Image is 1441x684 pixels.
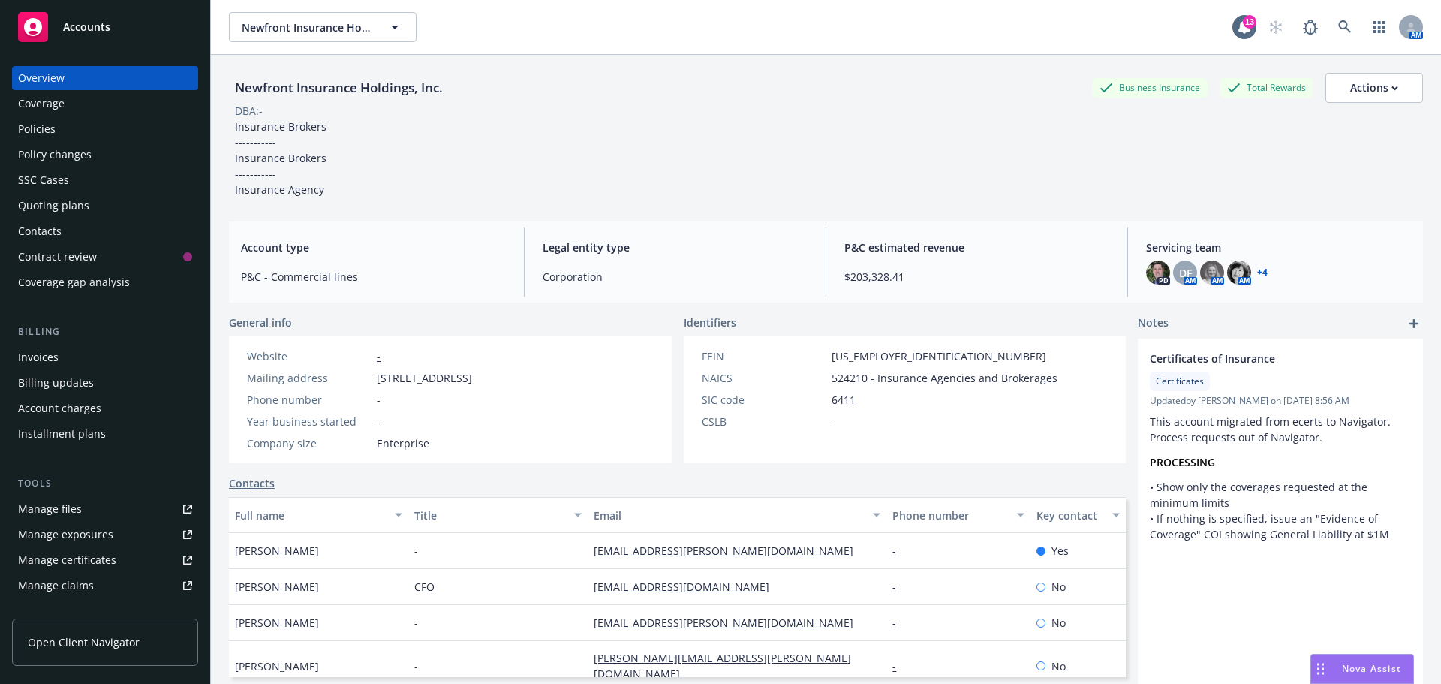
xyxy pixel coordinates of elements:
div: Quoting plans [18,194,89,218]
span: - [414,543,418,559]
span: Insurance Brokers ----------- Insurance Brokers ----------- Insurance Agency [235,119,329,197]
a: Switch app [1364,12,1394,42]
div: Contract review [18,245,97,269]
a: Account charges [12,396,198,420]
span: Notes [1138,315,1169,333]
a: Policies [12,117,198,141]
div: Billing [12,324,198,339]
a: add [1405,315,1423,333]
span: [PERSON_NAME] [235,543,319,559]
a: Manage claims [12,574,198,598]
img: photo [1227,261,1251,285]
a: +4 [1257,268,1268,277]
div: Drag to move [1311,655,1330,683]
a: Manage certificates [12,548,198,572]
span: [PERSON_NAME] [235,658,319,674]
button: Nova Assist [1310,654,1414,684]
div: Manage BORs [18,599,89,623]
span: DF [1179,265,1192,281]
a: Billing updates [12,371,198,395]
button: Newfront Insurance Holdings, Inc. [229,12,417,42]
div: Policies [18,117,56,141]
span: P&C estimated revenue [844,240,1109,255]
span: Certificates of Insurance [1150,351,1372,366]
div: Full name [235,508,386,523]
div: Newfront Insurance Holdings, Inc. [229,78,449,98]
a: Coverage [12,92,198,116]
a: Manage exposures [12,523,198,547]
span: 6411 [832,392,856,408]
span: - [377,414,381,429]
div: Company size [247,435,371,451]
span: Corporation [543,269,808,285]
a: Policy changes [12,143,198,167]
a: - [377,349,381,363]
a: [EMAIL_ADDRESS][PERSON_NAME][DOMAIN_NAME] [594,544,865,558]
a: [PERSON_NAME][EMAIL_ADDRESS][PERSON_NAME][DOMAIN_NAME] [594,651,851,681]
div: Invoices [18,345,59,369]
div: Website [247,348,371,364]
span: - [414,615,418,631]
div: Certificates of InsuranceCertificatesUpdatedby [PERSON_NAME] on [DATE] 8:56 AMThis account migrat... [1138,339,1423,554]
span: [STREET_ADDRESS] [377,370,472,386]
a: SSC Cases [12,168,198,192]
a: Quoting plans [12,194,198,218]
a: Contract review [12,245,198,269]
span: Nova Assist [1342,662,1401,675]
a: - [892,580,908,594]
span: Newfront Insurance Holdings, Inc. [242,20,372,35]
span: Identifiers [684,315,736,330]
div: Billing updates [18,371,94,395]
div: Key contact [1036,508,1103,523]
button: Phone number [886,497,1030,533]
div: Coverage [18,92,65,116]
span: Enterprise [377,435,429,451]
span: Certificates [1156,375,1204,388]
a: Coverage gap analysis [12,270,198,294]
div: Business Insurance [1092,78,1208,97]
div: SSC Cases [18,168,69,192]
div: DBA: - [235,103,263,119]
div: Manage claims [18,574,94,598]
div: Title [414,508,565,523]
div: Manage exposures [18,523,113,547]
div: Year business started [247,414,371,429]
span: [PERSON_NAME] [235,615,319,631]
a: Search [1330,12,1360,42]
a: - [892,616,908,630]
span: P&C - Commercial lines [241,269,506,285]
span: Servicing team [1146,240,1411,255]
span: CFO [414,579,435,595]
img: photo [1146,261,1170,285]
div: Installment plans [18,422,106,446]
a: Installment plans [12,422,198,446]
span: - [832,414,835,429]
span: $203,328.41 [844,269,1109,285]
div: CSLB [702,414,826,429]
span: [PERSON_NAME] [235,579,319,595]
div: Phone number [892,508,1007,523]
p: This account migrated from ecerts to Navigator. Process requests out of Navigator. [1150,414,1411,445]
a: Start snowing [1261,12,1291,42]
div: Policy changes [18,143,92,167]
span: No [1051,579,1066,595]
div: SIC code [702,392,826,408]
span: Account type [241,240,506,255]
div: Account charges [18,396,101,420]
span: - [377,392,381,408]
span: 524210 - Insurance Agencies and Brokerages [832,370,1057,386]
button: Actions [1325,73,1423,103]
button: Full name [229,497,408,533]
span: No [1051,615,1066,631]
span: Yes [1051,543,1069,559]
a: Manage BORs [12,599,198,623]
div: Manage certificates [18,548,116,572]
div: Manage files [18,497,82,521]
div: Total Rewards [1220,78,1313,97]
div: Overview [18,66,65,90]
a: Contacts [12,219,198,243]
a: Manage files [12,497,198,521]
div: Mailing address [247,370,371,386]
div: Phone number [247,392,371,408]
